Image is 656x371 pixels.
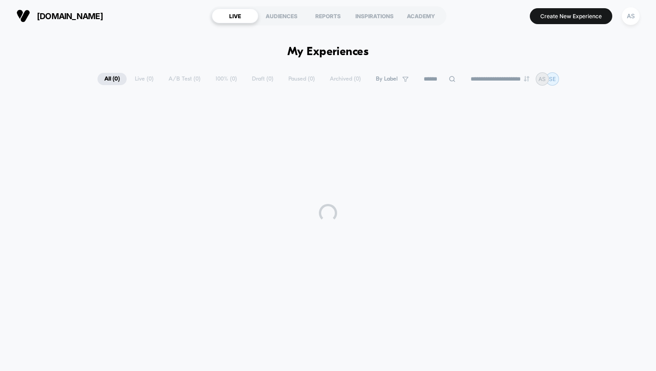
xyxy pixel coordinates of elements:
button: Create New Experience [530,8,612,24]
img: Visually logo [16,9,30,23]
img: end [524,76,529,81]
p: SE [549,76,556,82]
div: AS [622,7,640,25]
div: INSPIRATIONS [351,9,398,23]
div: LIVE [212,9,258,23]
span: [DOMAIN_NAME] [37,11,103,21]
h1: My Experiences [287,46,369,59]
button: [DOMAIN_NAME] [14,9,106,23]
span: By Label [376,76,398,82]
div: REPORTS [305,9,351,23]
p: AS [538,76,546,82]
span: All ( 0 ) [97,73,127,85]
button: AS [619,7,642,25]
div: AUDIENCES [258,9,305,23]
div: ACADEMY [398,9,444,23]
